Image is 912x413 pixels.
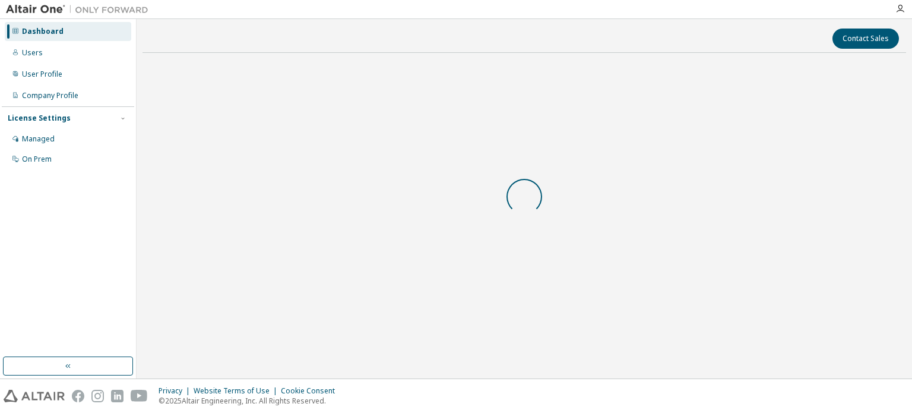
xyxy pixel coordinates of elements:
[159,396,342,406] p: © 2025 Altair Engineering, Inc. All Rights Reserved.
[22,48,43,58] div: Users
[91,390,104,402] img: instagram.svg
[6,4,154,15] img: Altair One
[832,29,899,49] button: Contact Sales
[159,386,194,396] div: Privacy
[22,155,52,164] div: On Prem
[22,91,78,100] div: Company Profile
[72,390,84,402] img: facebook.svg
[8,114,71,123] div: License Settings
[111,390,123,402] img: linkedin.svg
[131,390,148,402] img: youtube.svg
[22,27,64,36] div: Dashboard
[281,386,342,396] div: Cookie Consent
[194,386,281,396] div: Website Terms of Use
[22,70,62,79] div: User Profile
[4,390,65,402] img: altair_logo.svg
[22,134,55,144] div: Managed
